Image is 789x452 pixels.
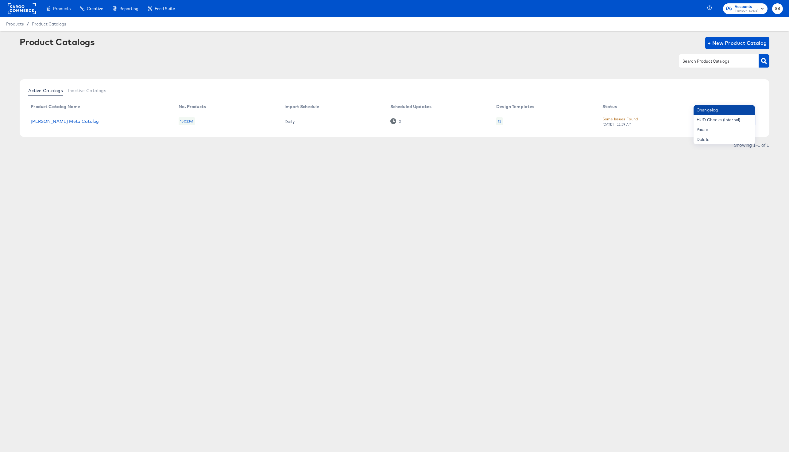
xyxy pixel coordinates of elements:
[602,116,638,127] button: Some Issues Found[DATE] - 11:39 AM
[772,3,783,14] button: SB
[24,21,32,26] span: /
[498,119,501,124] div: 13
[28,88,63,93] span: Active Catalogs
[496,104,534,109] div: Design Templates
[739,102,763,112] th: More
[734,143,769,147] div: Showing 1–1 of 1
[31,104,80,109] div: Product Catalog Name
[602,116,638,122] div: Some Issues Found
[87,6,103,11] span: Creative
[775,5,780,12] span: SB
[68,88,106,93] span: Inactive Catalogs
[681,58,747,65] input: Search Product Catalogs
[602,122,632,127] div: [DATE] - 11:39 AM
[694,115,755,125] div: HUD Checks (Internal)
[119,6,138,11] span: Reporting
[723,3,768,14] button: Accounts[PERSON_NAME]
[179,104,206,109] div: No. Products
[496,117,503,125] div: 13
[32,21,66,26] a: Product Catalogs
[390,118,401,124] div: 2
[735,4,758,10] span: Accounts
[179,117,195,125] div: 1502341
[284,104,319,109] div: Import Schedule
[708,39,767,47] span: + New Product Catalog
[6,21,24,26] span: Products
[280,112,385,131] td: Daily
[155,6,175,11] span: Feed Suite
[705,37,769,49] button: + New Product Catalog
[31,119,99,124] a: [PERSON_NAME] Meta Catalog
[399,119,401,123] div: 2
[53,6,71,11] span: Products
[705,102,739,112] th: Action
[598,102,705,112] th: Status
[694,105,755,115] div: Changelog
[735,9,758,14] span: [PERSON_NAME]
[390,104,432,109] div: Scheduled Updates
[20,37,95,47] div: Product Catalogs
[694,134,755,144] div: Delete
[694,125,755,134] div: Pause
